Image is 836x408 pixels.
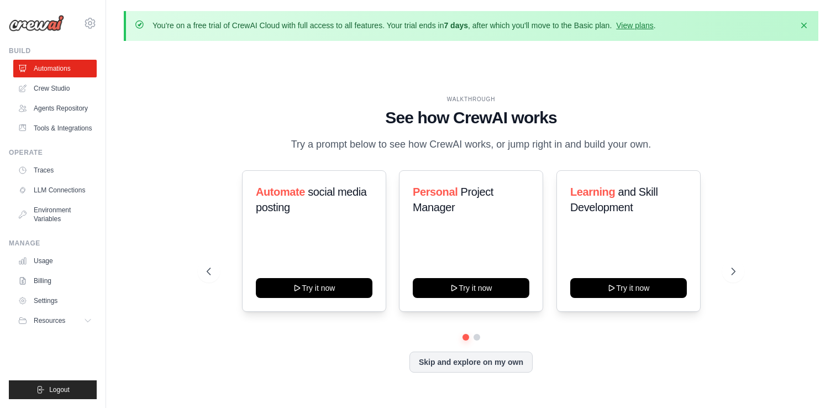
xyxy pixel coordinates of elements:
[570,186,615,198] span: Learning
[13,161,97,179] a: Traces
[13,292,97,310] a: Settings
[616,21,653,30] a: View plans
[413,186,458,198] span: Personal
[13,80,97,97] a: Crew Studio
[13,201,97,228] a: Environment Variables
[13,181,97,199] a: LLM Connections
[207,95,736,103] div: WALKTHROUGH
[9,380,97,399] button: Logout
[34,316,65,325] span: Resources
[13,252,97,270] a: Usage
[13,312,97,329] button: Resources
[13,60,97,77] a: Automations
[570,186,658,213] span: and Skill Development
[256,186,367,213] span: social media posting
[570,278,687,298] button: Try it now
[9,239,97,248] div: Manage
[13,119,97,137] a: Tools & Integrations
[13,272,97,290] a: Billing
[9,15,64,32] img: Logo
[286,137,657,153] p: Try a prompt below to see how CrewAI works, or jump right in and build your own.
[9,46,97,55] div: Build
[256,186,305,198] span: Automate
[256,278,372,298] button: Try it now
[9,148,97,157] div: Operate
[153,20,656,31] p: You're on a free trial of CrewAI Cloud with full access to all features. Your trial ends in , aft...
[444,21,468,30] strong: 7 days
[49,385,70,394] span: Logout
[409,352,533,373] button: Skip and explore on my own
[13,100,97,117] a: Agents Repository
[207,108,736,128] h1: See how CrewAI works
[413,278,529,298] button: Try it now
